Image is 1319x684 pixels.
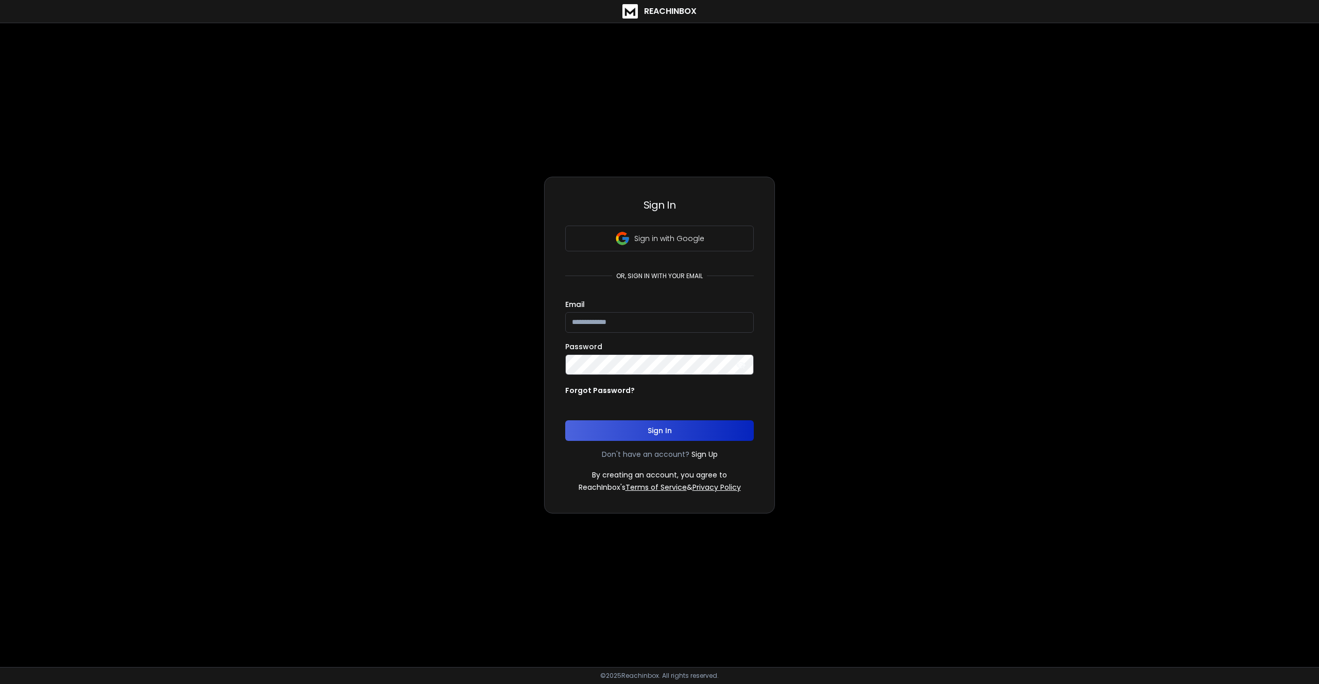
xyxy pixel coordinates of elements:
[622,4,638,19] img: logo
[625,482,687,492] a: Terms of Service
[691,449,718,459] a: Sign Up
[612,272,707,280] p: or, sign in with your email
[602,449,689,459] p: Don't have an account?
[600,672,719,680] p: © 2025 Reachinbox. All rights reserved.
[565,420,754,441] button: Sign In
[565,385,635,396] p: Forgot Password?
[622,4,697,19] a: ReachInbox
[592,470,727,480] p: By creating an account, you agree to
[692,482,741,492] a: Privacy Policy
[634,233,704,244] p: Sign in with Google
[565,301,585,308] label: Email
[565,198,754,212] h3: Sign In
[579,482,741,492] p: ReachInbox's &
[644,5,697,18] h1: ReachInbox
[565,226,754,251] button: Sign in with Google
[565,343,602,350] label: Password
